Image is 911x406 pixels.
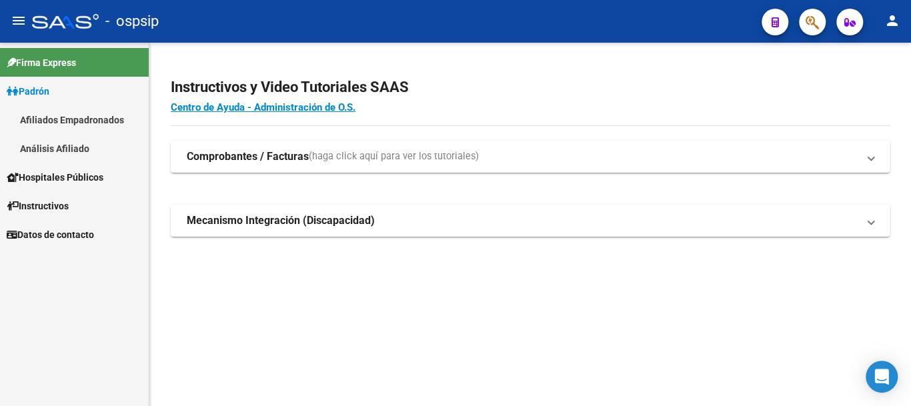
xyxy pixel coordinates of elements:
[187,149,309,164] strong: Comprobantes / Facturas
[11,13,27,29] mat-icon: menu
[7,170,103,185] span: Hospitales Públicos
[866,361,898,393] div: Open Intercom Messenger
[171,101,355,113] a: Centro de Ayuda - Administración de O.S.
[7,55,76,70] span: Firma Express
[171,141,890,173] mat-expansion-panel-header: Comprobantes / Facturas(haga click aquí para ver los tutoriales)
[187,213,375,228] strong: Mecanismo Integración (Discapacidad)
[7,84,49,99] span: Padrón
[7,199,69,213] span: Instructivos
[171,205,890,237] mat-expansion-panel-header: Mecanismo Integración (Discapacidad)
[7,227,94,242] span: Datos de contacto
[884,13,900,29] mat-icon: person
[309,149,479,164] span: (haga click aquí para ver los tutoriales)
[171,75,890,100] h2: Instructivos y Video Tutoriales SAAS
[105,7,159,36] span: - ospsip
